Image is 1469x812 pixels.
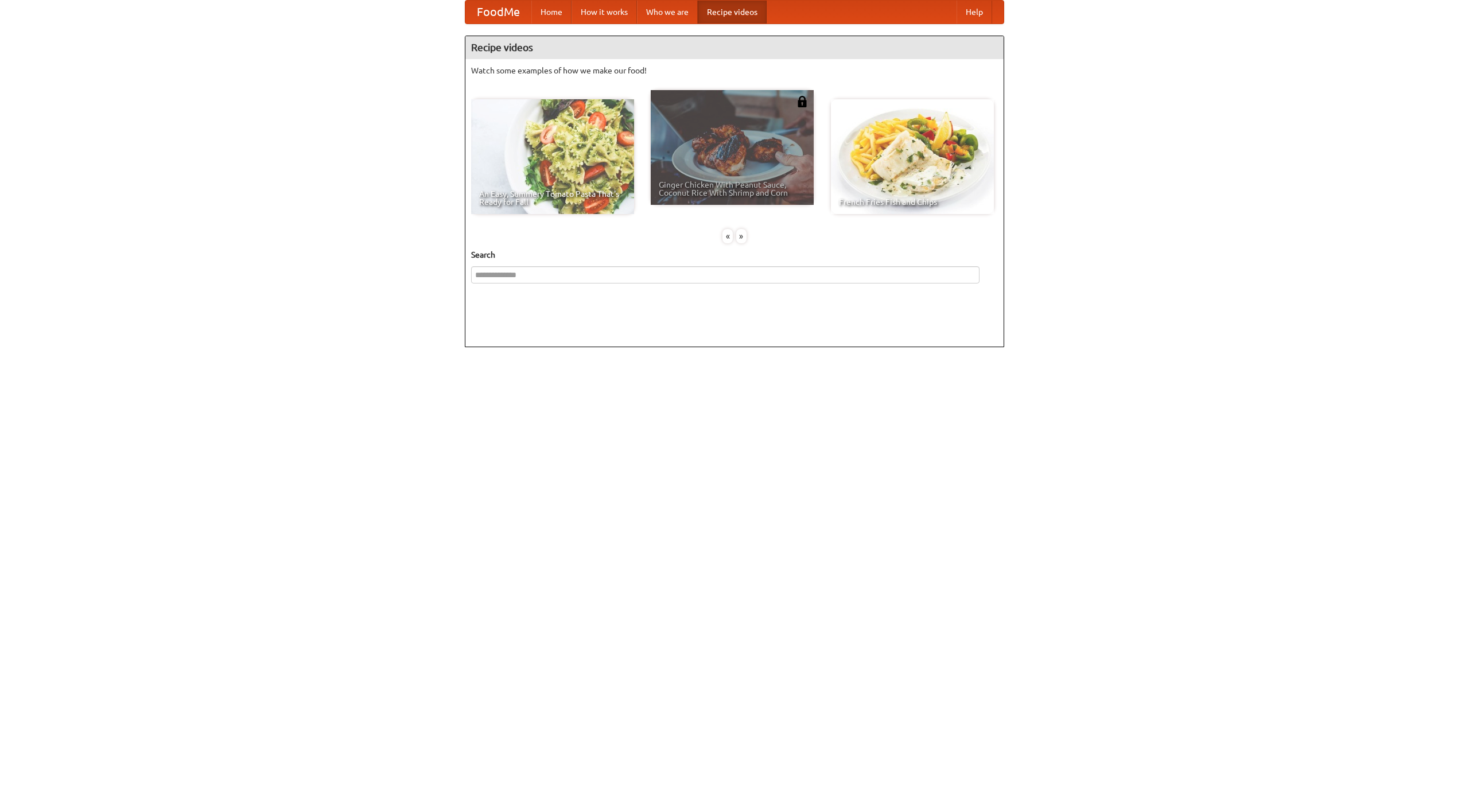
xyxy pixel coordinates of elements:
[572,1,637,24] a: How it works
[479,190,626,206] span: An Easy, Summery Tomato Pasta That's Ready for Fall
[471,65,998,76] p: Watch some examples of how we make our food!
[736,229,747,243] div: »
[839,198,986,206] span: French Fries Fish and Chips
[957,1,992,24] a: Help
[465,1,531,24] a: FoodMe
[698,1,767,24] a: Recipe videos
[471,249,998,261] h5: Search
[531,1,572,24] a: Home
[637,1,698,24] a: Who we are
[831,99,994,214] a: French Fries Fish and Chips
[465,36,1004,59] h4: Recipe videos
[722,229,733,243] div: «
[471,99,634,214] a: An Easy, Summery Tomato Pasta That's Ready for Fall
[796,96,808,107] img: 483408.png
